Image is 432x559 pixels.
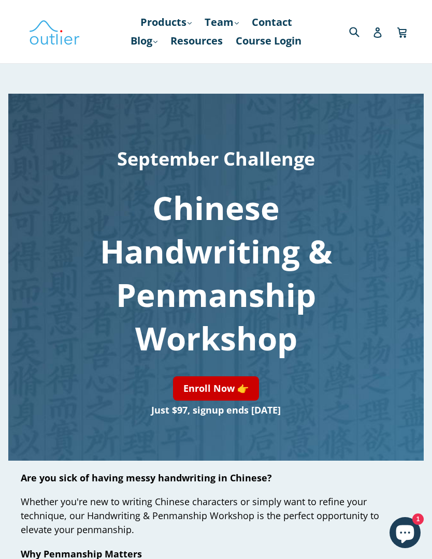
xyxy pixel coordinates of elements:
[247,13,297,32] a: Contact
[165,32,228,50] a: Resources
[21,495,379,536] span: Whether you're new to writing Chinese characters or simply want to refine your technique, our Han...
[70,140,361,178] h2: September Challenge
[347,21,375,42] input: Search
[173,376,259,401] a: Enroll Now 👉
[199,13,244,32] a: Team
[70,401,361,419] h3: Just $97, signup ends [DATE]
[231,32,307,50] a: Course Login
[70,186,361,360] h1: Chinese Handwriting & Penmanship Workshop
[21,472,272,484] span: Are you sick of having messy handwriting in Chinese?
[28,17,80,47] img: Outlier Linguistics
[386,517,424,551] inbox-online-store-chat: Shopify online store chat
[125,32,163,50] a: Blog
[135,13,197,32] a: Products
